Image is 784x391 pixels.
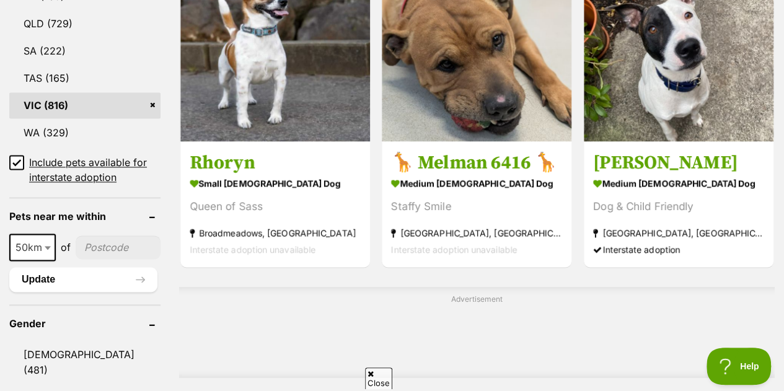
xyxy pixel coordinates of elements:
h3: Rhoryn [190,151,361,174]
strong: Broadmeadows, [GEOGRAPHIC_DATA] [190,224,361,241]
strong: [GEOGRAPHIC_DATA], [GEOGRAPHIC_DATA] [391,224,562,241]
a: SA (222) [9,38,161,64]
strong: medium [DEMOGRAPHIC_DATA] Dog [593,174,764,192]
span: Close [365,367,392,389]
span: of [61,240,71,255]
button: Update [9,267,157,292]
input: postcode [76,235,161,259]
a: TAS (165) [9,65,161,91]
div: Staffy Smile [391,198,562,215]
div: Advertisement [179,287,775,377]
a: WA (329) [9,120,161,146]
h3: 🦒 Melman 6416 🦒 [391,151,562,174]
strong: medium [DEMOGRAPHIC_DATA] Dog [391,174,562,192]
iframe: Help Scout Beacon - Open [707,348,772,385]
header: Gender [9,318,161,329]
span: Include pets available for interstate adoption [29,155,161,185]
header: Pets near me within [9,211,161,222]
a: 🦒 Melman 6416 🦒 medium [DEMOGRAPHIC_DATA] Dog Staffy Smile [GEOGRAPHIC_DATA], [GEOGRAPHIC_DATA] I... [382,141,571,267]
a: Rhoryn small [DEMOGRAPHIC_DATA] Dog Queen of Sass Broadmeadows, [GEOGRAPHIC_DATA] Interstate adop... [180,141,370,267]
a: [DEMOGRAPHIC_DATA] (481) [9,341,161,382]
strong: [GEOGRAPHIC_DATA], [GEOGRAPHIC_DATA] [593,224,764,241]
strong: small [DEMOGRAPHIC_DATA] Dog [190,174,361,192]
span: Interstate adoption unavailable [391,244,517,255]
div: Dog & Child Friendly [593,198,764,215]
a: [PERSON_NAME] medium [DEMOGRAPHIC_DATA] Dog Dog & Child Friendly [GEOGRAPHIC_DATA], [GEOGRAPHIC_D... [584,141,773,267]
div: Interstate adoption [593,241,764,258]
a: QLD (729) [9,11,161,37]
h3: [PERSON_NAME] [593,151,764,174]
span: 50km [9,234,56,261]
a: Include pets available for interstate adoption [9,155,161,185]
span: Interstate adoption unavailable [190,244,315,255]
span: 50km [11,239,55,256]
div: Queen of Sass [190,198,361,215]
a: VIC (816) [9,92,161,118]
